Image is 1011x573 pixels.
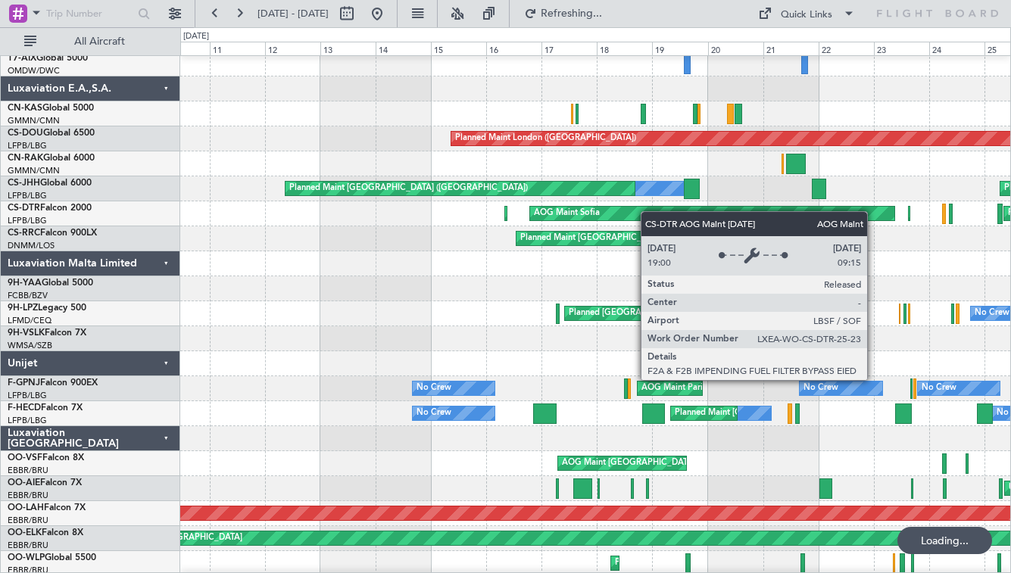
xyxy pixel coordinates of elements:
[8,478,40,487] span: OO-AIE
[8,415,47,426] a: LFPB/LBG
[8,54,36,63] span: T7-AIX
[265,42,320,55] div: 12
[8,279,42,288] span: 9H-YAA
[8,204,92,213] a: CS-DTRFalcon 2000
[8,540,48,551] a: EBBR/BRU
[517,2,608,26] button: Refreshing...
[455,127,636,150] div: Planned Maint London ([GEOGRAPHIC_DATA])
[541,42,597,55] div: 17
[8,528,83,537] a: OO-ELKFalcon 8X
[8,190,47,201] a: LFPB/LBG
[486,42,541,55] div: 16
[8,553,45,562] span: OO-WLP
[819,42,874,55] div: 22
[8,229,40,238] span: CS-RRC
[8,279,93,288] a: 9H-YAAGlobal 5000
[320,42,376,55] div: 13
[8,515,48,526] a: EBBR/BRU
[520,227,759,250] div: Planned Maint [GEOGRAPHIC_DATA] ([GEOGRAPHIC_DATA])
[8,478,82,487] a: OO-AIEFalcon 7X
[8,104,42,113] span: CN-KAS
[8,154,95,163] a: CN-RAKGlobal 6000
[8,503,44,512] span: OO-LAH
[874,42,929,55] div: 23
[534,202,600,225] div: AOG Maint Sofia
[8,329,45,338] span: 9H-VSLK
[8,290,48,301] a: FCBB/BZV
[897,527,992,554] div: Loading...
[675,402,913,425] div: Planned Maint [GEOGRAPHIC_DATA] ([GEOGRAPHIC_DATA])
[8,553,96,562] a: OO-WLPGlobal 5500
[8,215,47,226] a: LFPB/LBG
[8,165,60,176] a: GMMN/CMN
[8,453,84,462] a: OO-VSFFalcon 8X
[8,304,86,313] a: 9H-LPZLegacy 500
[641,377,800,400] div: AOG Maint Paris ([GEOGRAPHIC_DATA])
[8,390,47,401] a: LFPB/LBG
[376,42,431,55] div: 14
[8,315,51,326] a: LFMD/CEQ
[8,340,52,351] a: WMSA/SZB
[8,104,94,113] a: CN-KASGlobal 5000
[569,302,783,325] div: Planned [GEOGRAPHIC_DATA] ([GEOGRAPHIC_DATA])
[8,115,60,126] a: GMMN/CMN
[750,2,863,26] button: Quick Links
[8,129,43,138] span: CS-DOU
[562,452,825,475] div: AOG Maint [GEOGRAPHIC_DATA] ([GEOGRAPHIC_DATA] National)
[417,377,451,400] div: No Crew
[39,36,160,47] span: All Aircraft
[763,42,819,55] div: 21
[289,177,528,200] div: Planned Maint [GEOGRAPHIC_DATA] ([GEOGRAPHIC_DATA])
[17,30,164,54] button: All Aircraft
[708,42,763,55] div: 20
[597,42,652,55] div: 18
[8,403,83,413] a: F-HECDFalcon 7X
[8,503,86,512] a: OO-LAHFalcon 7X
[8,490,48,501] a: EBBR/BRU
[922,377,956,400] div: No Crew
[8,154,43,163] span: CN-RAK
[154,42,210,55] div: 10
[8,229,97,238] a: CS-RRCFalcon 900LX
[652,42,707,55] div: 19
[8,403,41,413] span: F-HECD
[8,179,40,188] span: CS-JHH
[417,402,451,425] div: No Crew
[8,453,42,462] span: OO-VSF
[8,129,95,138] a: CS-DOUGlobal 6500
[781,8,832,23] div: Quick Links
[8,204,40,213] span: CS-DTR
[210,42,265,55] div: 11
[8,465,48,476] a: EBBR/BRU
[8,65,60,76] a: OMDW/DWC
[257,7,329,20] span: [DATE] - [DATE]
[431,42,486,55] div: 15
[8,304,38,313] span: 9H-LPZ
[8,329,86,338] a: 9H-VSLKFalcon 7X
[183,30,209,43] div: [DATE]
[8,240,55,251] a: DNMM/LOS
[8,528,42,537] span: OO-ELK
[540,8,604,19] span: Refreshing...
[8,54,88,63] a: T7-AIXGlobal 5000
[46,2,133,25] input: Trip Number
[8,378,98,388] a: F-GPNJFalcon 900EX
[975,302,1009,325] div: No Crew
[803,377,838,400] div: No Crew
[8,378,40,388] span: F-GPNJ
[8,179,92,188] a: CS-JHHGlobal 6000
[845,302,966,325] div: AOG Maint Cannes (Mandelieu)
[929,42,984,55] div: 24
[8,140,47,151] a: LFPB/LBG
